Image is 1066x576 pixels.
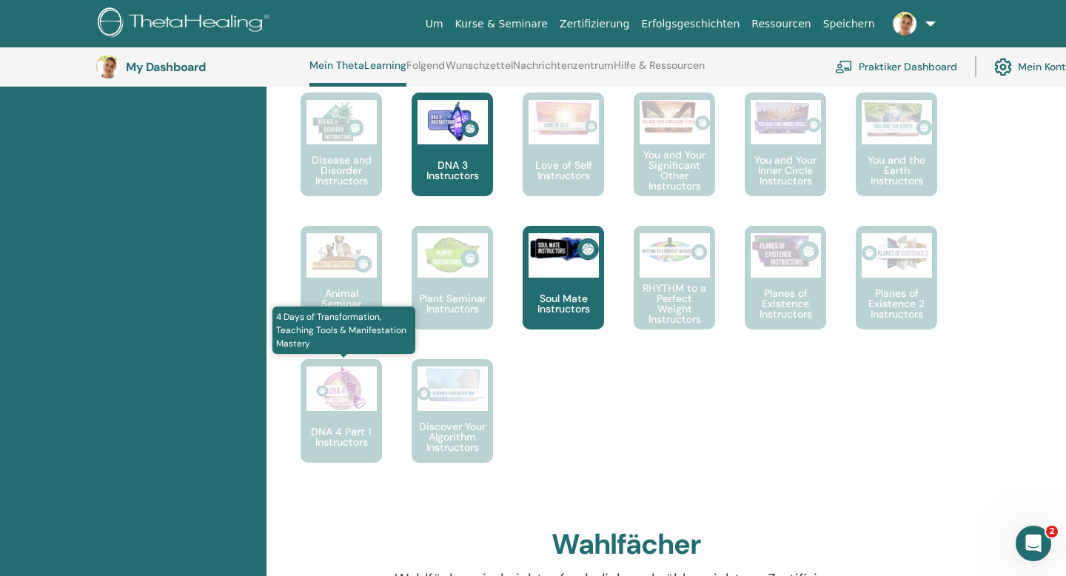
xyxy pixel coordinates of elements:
[306,100,377,144] img: Disease and Disorder Instructors
[634,93,715,226] a: You and Your Significant Other Instructors You and Your Significant Other Instructors
[301,359,382,492] a: 4 Days of Transformation, Teaching Tools & Manifestation Mastery DNA 4 Part 1 Instructors DNA 4 P...
[634,150,715,191] p: You and Your Significant Other Instructors
[306,366,377,411] img: DNA 4 Part 1 Instructors
[412,293,493,314] p: Plant Seminar Instructors
[418,233,488,278] img: Plant Seminar Instructors
[96,55,120,78] img: default.png
[412,160,493,181] p: DNA 3 Instructors
[301,288,382,319] p: Animal Seminar Instructors
[856,226,937,359] a: Planes of Existence 2 Instructors Planes of Existence 2 Instructors
[309,59,406,87] a: Mein ThetaLearning
[412,93,493,226] a: DNA 3 Instructors DNA 3 Instructors
[418,366,488,402] img: Discover Your Algorithm Instructors
[745,10,817,38] a: Ressourcen
[614,59,705,83] a: Hilfe & Ressourcen
[745,226,826,359] a: Planes of Existence Instructors Planes of Existence Instructors
[272,307,415,354] span: 4 Days of Transformation, Teaching Tools & Manifestation Mastery
[523,226,604,359] a: Soul Mate Instructors Soul Mate Instructors
[523,93,604,226] a: Love of Self Instructors Love of Self Instructors
[513,59,614,83] a: Nachrichtenzentrum
[856,93,937,226] a: You and the Earth Instructors You and the Earth Instructors
[835,60,853,73] img: chalkboard-teacher.svg
[745,155,826,186] p: You and Your Inner Circle Instructors
[554,10,635,38] a: Zertifizierung
[634,226,715,359] a: RHYTHM to a Perfect Weight Instructors RHYTHM to a Perfect Weight Instructors
[420,10,449,38] a: Um
[301,426,382,447] p: DNA 4 Part 1 Instructors
[745,288,826,319] p: Planes of Existence Instructors
[856,288,937,319] p: Planes of Existence 2 Instructors
[306,233,377,278] img: Animal Seminar Instructors
[412,421,493,452] p: Discover Your Algorithm Instructors
[126,60,274,74] h3: My Dashboard
[862,100,932,138] img: You and the Earth Instructors
[640,233,710,268] img: RHYTHM to a Perfect Weight Instructors
[862,233,932,272] img: Planes of Existence 2 Instructors
[635,10,745,38] a: Erfolgsgeschichten
[446,59,513,83] a: Wunschzettel
[994,54,1012,79] img: cog.svg
[301,226,382,359] a: Animal Seminar Instructors Animal Seminar Instructors
[418,100,488,144] img: DNA 3 Instructors
[835,50,957,83] a: Praktiker Dashboard
[301,93,382,226] a: Disease and Disorder Instructors Disease and Disorder Instructors
[98,7,275,41] img: logo.png
[529,100,599,136] img: Love of Self Instructors
[817,10,881,38] a: Speichern
[449,10,554,38] a: Kurse & Seminare
[1016,526,1051,561] iframe: Intercom live chat
[552,528,701,562] h2: Wahlfächer
[751,233,821,269] img: Planes of Existence Instructors
[412,226,493,359] a: Plant Seminar Instructors Plant Seminar Instructors
[523,160,604,181] p: Love of Self Instructors
[406,59,445,83] a: Folgend
[634,283,715,324] p: RHYTHM to a Perfect Weight Instructors
[523,293,604,314] p: Soul Mate Instructors
[301,155,382,186] p: Disease and Disorder Instructors
[1046,526,1058,538] span: 2
[412,359,493,492] a: Discover Your Algorithm Instructors Discover Your Algorithm Instructors
[640,100,710,133] img: You and Your Significant Other Instructors
[893,12,916,36] img: default.png
[856,155,937,186] p: You and the Earth Instructors
[751,100,821,135] img: You and Your Inner Circle Instructors
[745,93,826,226] a: You and Your Inner Circle Instructors You and Your Inner Circle Instructors
[529,233,599,264] img: Soul Mate Instructors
